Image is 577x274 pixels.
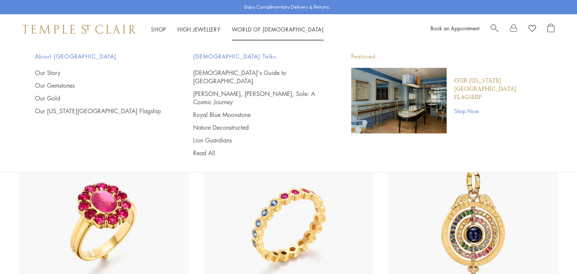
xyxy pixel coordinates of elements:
[232,25,324,33] a: World of [DEMOGRAPHIC_DATA]World of [DEMOGRAPHIC_DATA]
[23,25,136,34] img: Temple St. Clair
[193,69,321,85] a: [DEMOGRAPHIC_DATA]'s Guide to [GEOGRAPHIC_DATA]
[454,107,542,115] a: Shop Now
[151,25,324,34] nav: Main navigation
[193,123,321,132] a: Nature Deconstructed
[351,52,542,61] p: Featured
[539,239,569,267] iframe: Gorgias live chat messenger
[35,69,163,77] a: Our Story
[151,25,166,33] a: ShopShop
[193,90,321,106] a: [PERSON_NAME], [PERSON_NAME], Sole: A Cosmic Journey
[454,77,542,102] a: Our [US_STATE][GEOGRAPHIC_DATA] Flagship
[177,25,221,33] a: High JewelleryHigh Jewellery
[529,24,536,35] a: View Wishlist
[193,136,321,144] a: Lion Guardians
[35,81,163,90] a: Our Gemstones
[491,24,498,35] a: Search
[244,3,329,11] p: Enjoy Complimentary Delivery & Returns
[193,111,321,119] a: Royal Blue Moonstone
[193,149,321,157] a: Read All
[430,24,479,32] a: Book an Appointment
[547,24,554,35] a: Open Shopping Bag
[35,107,163,115] a: Our [US_STATE][GEOGRAPHIC_DATA] Flagship
[193,52,321,61] span: [DEMOGRAPHIC_DATA] Talks
[35,52,163,61] span: About [GEOGRAPHIC_DATA]
[35,94,163,102] a: Our Gold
